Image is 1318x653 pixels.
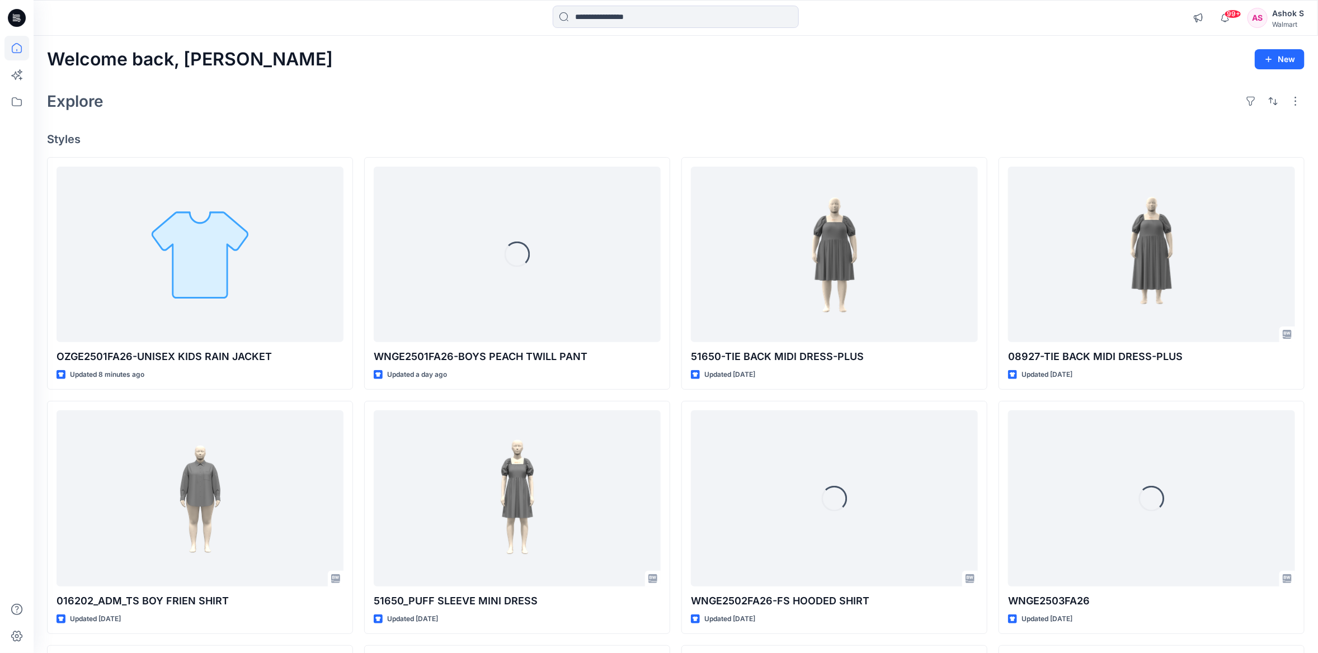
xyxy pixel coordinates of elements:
[1008,593,1295,609] p: WNGE2503FA26
[704,369,755,381] p: Updated [DATE]
[691,349,978,365] p: 51650-TIE BACK MIDI DRESS-PLUS
[57,167,343,342] a: OZGE2501FA26-UNISEX KIDS RAIN JACKET
[70,369,144,381] p: Updated 8 minutes ago
[374,593,661,609] p: 51650_PUFF SLEEVE MINI DRESS
[57,410,343,586] a: 016202_ADM_TS BOY FRIEN SHIRT
[1248,8,1268,28] div: AS
[1022,613,1072,625] p: Updated [DATE]
[1008,349,1295,365] p: 08927-TIE BACK MIDI DRESS-PLUS
[57,593,343,609] p: 016202_ADM_TS BOY FRIEN SHIRT
[374,349,661,365] p: WNGE2501FA26-BOYS PEACH TWILL PANT
[1272,7,1304,20] div: Ashok S
[1008,167,1295,342] a: 08927-TIE BACK MIDI DRESS-PLUS
[70,613,121,625] p: Updated [DATE]
[387,369,447,381] p: Updated a day ago
[1225,10,1241,18] span: 99+
[387,613,438,625] p: Updated [DATE]
[704,613,755,625] p: Updated [DATE]
[47,92,103,110] h2: Explore
[1022,369,1072,381] p: Updated [DATE]
[47,49,333,70] h2: Welcome back, [PERSON_NAME]
[374,410,661,586] a: 51650_PUFF SLEEVE MINI DRESS
[691,167,978,342] a: 51650-TIE BACK MIDI DRESS-PLUS
[47,133,1305,146] h4: Styles
[1255,49,1305,69] button: New
[1272,20,1304,29] div: Walmart
[57,349,343,365] p: OZGE2501FA26-UNISEX KIDS RAIN JACKET
[691,593,978,609] p: WNGE2502FA26-FS HOODED SHIRT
